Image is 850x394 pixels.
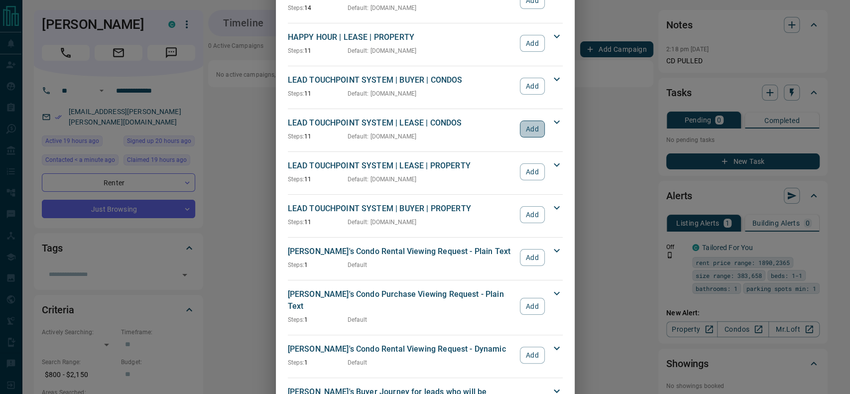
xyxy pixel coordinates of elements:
[288,90,305,97] span: Steps:
[288,158,563,186] div: LEAD TOUCHPOINT SYSTEM | LEASE | PROPERTYSteps:11Default: [DOMAIN_NAME]Add
[288,358,348,367] p: 1
[288,246,515,258] p: [PERSON_NAME]'s Condo Rental Viewing Request - Plain Text
[288,244,563,271] div: [PERSON_NAME]'s Condo Rental Viewing Request - Plain TextSteps:1DefaultAdd
[288,262,305,268] span: Steps:
[348,132,417,141] p: Default : [DOMAIN_NAME]
[288,115,563,143] div: LEAD TOUCHPOINT SYSTEM | LEASE | CONDOSSteps:11Default: [DOMAIN_NAME]Add
[288,203,515,215] p: LEAD TOUCHPOINT SYSTEM | BUYER | PROPERTY
[288,176,305,183] span: Steps:
[288,132,348,141] p: 11
[288,89,348,98] p: 11
[288,47,305,54] span: Steps:
[288,316,305,323] span: Steps:
[288,117,515,129] p: LEAD TOUCHPOINT SYSTEM | LEASE | CONDOS
[288,201,563,229] div: LEAD TOUCHPOINT SYSTEM | BUYER | PROPERTYSteps:11Default: [DOMAIN_NAME]Add
[288,46,348,55] p: 11
[288,315,348,324] p: 1
[520,347,544,364] button: Add
[348,358,367,367] p: Default
[288,359,305,366] span: Steps:
[288,261,348,269] p: 1
[520,121,544,137] button: Add
[348,3,417,12] p: Default : [DOMAIN_NAME]
[288,4,305,11] span: Steps:
[288,175,348,184] p: 11
[348,89,417,98] p: Default : [DOMAIN_NAME]
[288,74,515,86] p: LEAD TOUCHPOINT SYSTEM | BUYER | CONDOS
[348,261,367,269] p: Default
[288,3,348,12] p: 14
[520,249,544,266] button: Add
[288,286,563,326] div: [PERSON_NAME]'s Condo Purchase Viewing Request - Plain TextSteps:1DefaultAdd
[288,218,348,227] p: 11
[288,288,515,312] p: [PERSON_NAME]'s Condo Purchase Viewing Request - Plain Text
[288,343,515,355] p: [PERSON_NAME]'s Condo Rental Viewing Request - Dynamic
[288,31,515,43] p: HAPPY HOUR | LEASE | PROPERTY
[520,163,544,180] button: Add
[288,133,305,140] span: Steps:
[288,219,305,226] span: Steps:
[520,78,544,95] button: Add
[520,35,544,52] button: Add
[348,46,417,55] p: Default : [DOMAIN_NAME]
[288,341,563,369] div: [PERSON_NAME]'s Condo Rental Viewing Request - DynamicSteps:1DefaultAdd
[348,175,417,184] p: Default : [DOMAIN_NAME]
[288,72,563,100] div: LEAD TOUCHPOINT SYSTEM | BUYER | CONDOSSteps:11Default: [DOMAIN_NAME]Add
[520,206,544,223] button: Add
[288,29,563,57] div: HAPPY HOUR | LEASE | PROPERTYSteps:11Default: [DOMAIN_NAME]Add
[520,298,544,315] button: Add
[288,160,515,172] p: LEAD TOUCHPOINT SYSTEM | LEASE | PROPERTY
[348,315,367,324] p: Default
[348,218,417,227] p: Default : [DOMAIN_NAME]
